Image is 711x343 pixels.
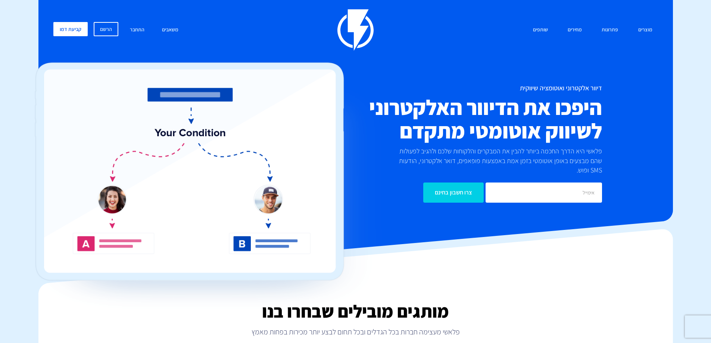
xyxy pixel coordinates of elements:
a: משאבים [156,22,184,38]
a: שותפים [527,22,553,38]
input: אימייל [486,183,602,203]
a: התחבר [124,22,150,38]
input: צרו חשבון בחינם [423,183,484,203]
h1: דיוור אלקטרוני ואוטומציה שיווקית [311,84,602,92]
p: פלאשי היא הדרך החכמה ביותר להבין את המבקרים והלקוחות שלכם ולהגיב לפעולות שהם מבצעים באופן אוטומטי... [386,146,602,175]
a: הרשם [94,22,118,36]
a: מחירים [562,22,587,38]
a: קביעת דמו [53,22,88,36]
h2: היפכו את הדיוור האלקטרוני לשיווק אוטומטי מתקדם [311,96,602,143]
a: מוצרים [633,22,658,38]
h2: מותגים מובילים שבחרו בנו [38,302,673,321]
a: פתרונות [596,22,624,38]
p: פלאשי מעצימה חברות בכל הגדלים ובכל תחום לבצע יותר מכירות בפחות מאמץ [38,327,673,337]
